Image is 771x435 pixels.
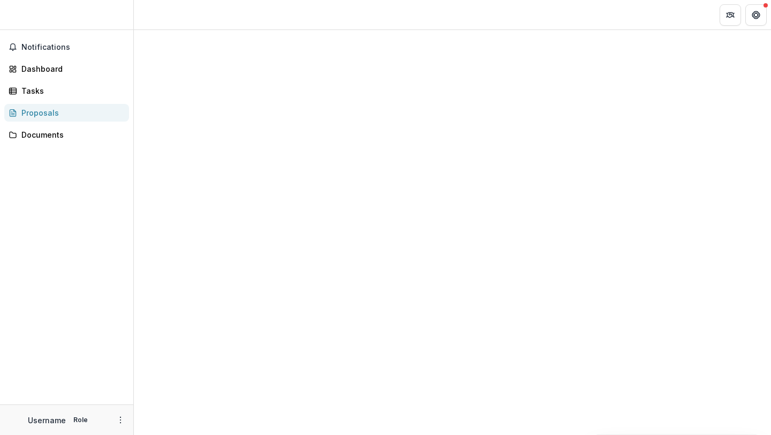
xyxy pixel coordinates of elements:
[21,43,125,52] span: Notifications
[4,126,129,144] a: Documents
[114,414,127,426] button: More
[21,63,120,74] div: Dashboard
[4,60,129,78] a: Dashboard
[4,39,129,56] button: Notifications
[28,415,66,426] p: Username
[21,85,120,96] div: Tasks
[720,4,741,26] button: Partners
[21,107,120,118] div: Proposals
[21,129,120,140] div: Documents
[4,104,129,122] a: Proposals
[4,82,129,100] a: Tasks
[745,4,767,26] button: Get Help
[70,415,91,425] p: Role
